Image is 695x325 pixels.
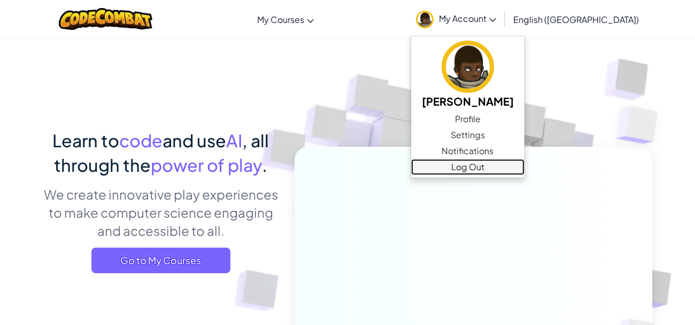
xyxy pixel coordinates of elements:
[91,248,230,273] a: Go to My Courses
[439,13,496,24] span: My Account
[252,5,319,34] a: My Courses
[151,154,262,176] span: power of play
[226,130,242,151] span: AI
[595,80,688,170] img: Overlap cubes
[43,185,279,240] p: We create innovative play experiences to make computer science engaging and accessible to all.
[416,11,434,28] img: avatar
[262,154,267,176] span: .
[442,145,493,157] span: Notifications
[411,127,524,143] a: Settings
[513,14,639,25] span: English ([GEOGRAPHIC_DATA])
[119,130,163,151] span: code
[59,8,152,30] img: CodeCombat logo
[411,111,524,127] a: Profile
[411,159,524,175] a: Log Out
[411,39,524,111] a: [PERSON_NAME]
[442,41,494,93] img: avatar
[257,14,304,25] span: My Courses
[52,130,119,151] span: Learn to
[508,5,644,34] a: English ([GEOGRAPHIC_DATA])
[411,2,501,36] a: My Account
[422,93,514,109] h5: [PERSON_NAME]
[411,143,524,159] a: Notifications
[163,130,226,151] span: and use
